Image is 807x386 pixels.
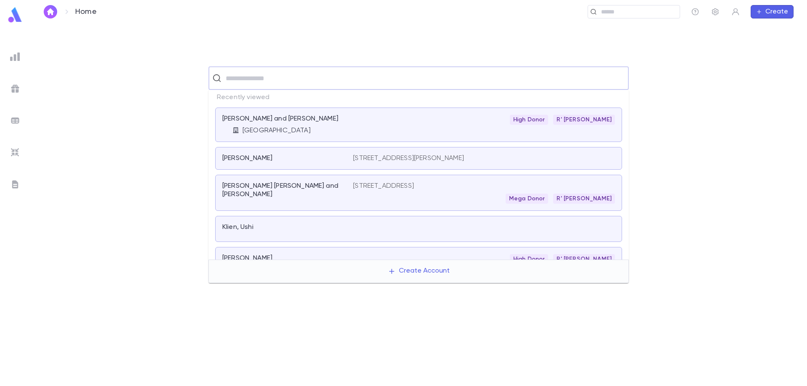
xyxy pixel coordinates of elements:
button: Create Account [381,263,456,279]
span: R' [PERSON_NAME] [553,256,615,263]
span: High Donor [510,256,549,263]
img: campaigns_grey.99e729a5f7ee94e3726e6486bddda8f1.svg [10,84,20,94]
p: [PERSON_NAME] [222,254,272,263]
p: [PERSON_NAME] [PERSON_NAME] and [PERSON_NAME] [222,182,343,199]
img: logo [7,7,24,23]
img: home_white.a664292cf8c1dea59945f0da9f25487c.svg [45,8,55,15]
p: [STREET_ADDRESS] [353,182,414,190]
p: Recently viewed [208,90,629,105]
p: Klien, Ushi [222,223,253,231]
span: R' [PERSON_NAME] [553,195,615,202]
button: Create [751,5,794,18]
img: letters_grey.7941b92b52307dd3b8a917253454ce1c.svg [10,179,20,189]
p: [STREET_ADDRESS][PERSON_NAME] [353,154,464,163]
img: imports_grey.530a8a0e642e233f2baf0ef88e8c9fcb.svg [10,147,20,158]
img: batches_grey.339ca447c9d9533ef1741baa751efc33.svg [10,116,20,126]
span: Mega Donor [506,195,549,202]
img: reports_grey.c525e4749d1bce6a11f5fe2a8de1b229.svg [10,52,20,62]
p: [PERSON_NAME] and [PERSON_NAME] [222,115,338,123]
span: High Donor [510,116,549,123]
p: [GEOGRAPHIC_DATA] [243,126,311,135]
p: Home [75,7,97,16]
p: [PERSON_NAME] [222,154,272,163]
span: R' [PERSON_NAME] [553,116,615,123]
